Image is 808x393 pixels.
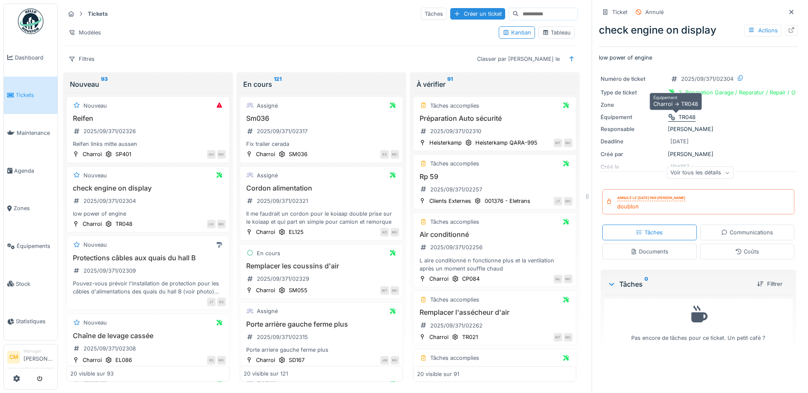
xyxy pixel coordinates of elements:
div: SM036 [289,150,308,158]
div: MV [391,356,399,365]
div: Type de ticket [601,88,664,97]
div: CP084 [462,275,480,283]
div: Créer un ticket [450,8,505,20]
span: Zones [14,204,54,212]
div: Filtres [65,53,98,65]
div: TR021 [462,333,478,341]
div: WT [554,139,562,147]
div: 2025/09/371/02317 [257,127,308,135]
div: Documents [630,248,668,256]
sup: 93 [101,79,108,89]
div: 20 visible sur 93 [70,370,114,378]
div: MV [391,150,399,159]
div: Annulé [645,8,664,16]
div: Tâches [636,228,663,236]
div: 2025/09/371/02321 [257,197,308,205]
span: Agenda [14,167,54,175]
div: SM055 [289,286,308,294]
div: SP401 [115,150,131,158]
a: Maintenance [4,114,58,152]
div: Filtrer [753,278,786,290]
a: Tickets [4,77,58,114]
a: Dashboard [4,39,58,77]
div: low power of engine [70,210,226,218]
sup: 121 [274,79,282,89]
div: RS [207,356,216,365]
div: Kanban [503,28,531,37]
div: Tâches accomplies [430,218,479,226]
h3: Rp 59 [417,173,572,181]
div: SD167 [289,356,305,364]
div: Charroi [429,333,449,341]
div: 2025/09/371/02256 [430,243,483,251]
div: Tâches accomplies [430,354,479,362]
div: Zone [601,101,664,109]
div: 2025/09/371/02304 [681,75,733,83]
h3: Chaîne de levage cassée [70,332,226,340]
div: JT [554,197,562,205]
div: Actions [744,24,782,37]
div: Nouveau [83,171,107,179]
div: Classer par [PERSON_NAME] le [473,53,564,65]
div: Charroi [83,150,102,158]
div: Porte arriere gauche ferme plus [244,346,399,354]
div: Équipement [601,113,664,121]
div: Coûts [735,248,759,256]
div: Reifen links mitte aussen [70,140,226,148]
div: check engine on display [599,23,798,38]
div: TR048 [115,220,132,228]
div: Assigné [257,307,278,315]
div: MV [391,286,399,295]
div: Nouveau [83,319,107,327]
div: [PERSON_NAME] [601,125,796,133]
h3: Préparation Auto sécurité [417,114,572,122]
div: Charroi -> TR048 [650,93,702,110]
div: AD [380,228,389,236]
div: Nouveau [83,241,107,249]
div: Nouveau [70,79,226,89]
img: Badge_color-CXgf-gQk.svg [18,9,43,34]
div: JT [207,298,216,306]
span: Dashboard [15,54,54,62]
div: Tableau [542,28,571,37]
h3: Remplacer l'assécheur d'air [417,308,572,316]
div: Tâches accomplies [430,159,479,168]
div: Tâches accomplies [430,296,479,304]
div: À vérifier [417,79,573,89]
div: 2025/09/371/02308 [83,345,136,353]
div: Charroi [256,356,275,364]
div: [DATE] [670,137,689,145]
div: MV [217,356,226,365]
div: LH [207,220,216,228]
p: low power of engine [599,54,798,62]
div: MV [391,228,399,236]
div: Heisterkamp [429,139,462,147]
a: Zones [4,190,58,228]
div: 2025/09/371/02262 [430,322,483,330]
div: Charroi [256,228,275,236]
div: MJ [554,275,562,283]
div: Numéro de ticket [601,75,664,83]
div: Il me faudrait un cordon pour le koiaap double prise sur le koiaap et qui part en simple pour cam... [244,210,399,226]
div: JM [380,356,389,365]
li: [PERSON_NAME] [23,348,54,366]
div: EL125 [289,228,304,236]
div: Charroi [83,356,102,364]
a: CM Manager[PERSON_NAME] [7,348,54,368]
div: MV [564,197,572,205]
div: 2025/09/371/02310 [430,127,481,135]
div: 2025/09/371/02309 [83,267,136,275]
div: Clients Externes [429,197,471,205]
div: MV [217,220,226,228]
div: GS [217,298,226,306]
div: Assigné [257,171,278,179]
a: Équipements [4,227,58,265]
a: Agenda [4,152,58,190]
h6: Équipement [653,95,698,100]
div: WT [380,286,389,295]
div: Pouvez-vous prévoir l'installation de protection pour les câbles d'alimentations des quais du hal... [70,279,226,296]
h3: Porte arrière gauche ferme plus [244,320,399,328]
span: Équipements [17,242,54,250]
div: 2025/09/371/02315 [257,333,308,341]
li: CM [7,351,20,364]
